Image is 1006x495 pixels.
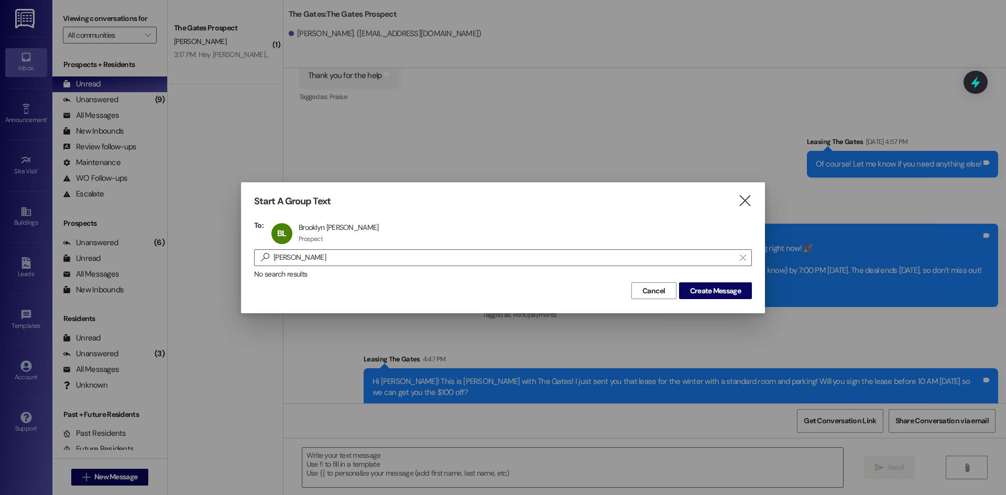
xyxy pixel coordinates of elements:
button: Clear text [735,250,751,266]
span: Create Message [690,285,741,296]
h3: Start A Group Text [254,195,331,207]
i:  [738,195,752,206]
div: Prospect [299,235,323,243]
span: BL [277,228,286,239]
i:  [257,252,274,263]
h3: To: [254,221,264,230]
div: No search results [254,269,752,280]
button: Cancel [631,282,676,299]
span: Cancel [642,285,665,296]
button: Create Message [679,282,752,299]
div: Brooklyn [PERSON_NAME] [299,223,379,232]
input: Search for any contact or apartment [274,250,735,265]
i:  [740,254,746,262]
